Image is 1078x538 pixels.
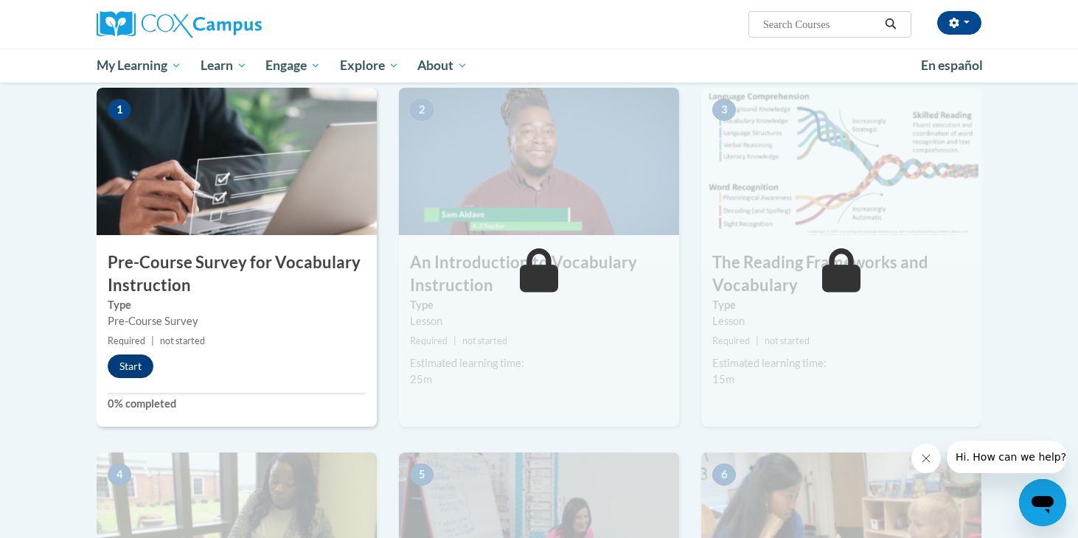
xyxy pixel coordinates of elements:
[756,335,759,346] span: |
[97,57,181,74] span: My Learning
[701,88,981,235] img: Course Image
[97,11,377,38] a: Cox Campus
[410,313,668,329] div: Lesson
[108,313,366,329] div: Pre-Course Survey
[108,99,131,121] span: 1
[712,99,736,121] span: 3
[417,57,467,74] span: About
[87,49,191,83] a: My Learning
[97,88,377,235] img: Course Image
[160,335,205,346] span: not started
[712,335,750,346] span: Required
[1019,479,1066,526] iframe: Button to launch messaging window
[108,297,366,313] label: Type
[712,464,736,486] span: 6
[97,251,377,297] h3: Pre-Course Survey for Vocabulary Instruction
[880,15,902,33] button: Search
[265,57,321,74] span: Engage
[201,57,247,74] span: Learn
[701,251,981,297] h3: The Reading Frameworks and Vocabulary
[712,297,970,313] label: Type
[410,335,448,346] span: Required
[712,355,970,371] div: Estimated learning time:
[911,50,992,81] a: En español
[911,444,941,473] iframe: Close message
[410,297,668,313] label: Type
[410,99,434,121] span: 2
[191,49,257,83] a: Learn
[937,11,981,35] button: Account Settings
[410,355,668,371] div: Estimated learning time:
[462,335,507,346] span: not started
[151,335,154,346] span: |
[410,373,432,385] span: 25m
[762,15,880,33] input: Search Courses
[712,313,970,329] div: Lesson
[399,251,679,297] h3: An Introduction to Vocabulary Instruction
[74,49,1004,83] div: Main menu
[340,57,399,74] span: Explore
[399,88,679,235] img: Course Image
[921,57,983,73] span: En español
[108,354,153,378] button: Start
[410,464,434,486] span: 5
[108,396,366,412] label: 0% completed
[330,49,408,83] a: Explore
[947,441,1066,473] iframe: Message from company
[108,335,145,346] span: Required
[256,49,330,83] a: Engage
[765,335,810,346] span: not started
[408,49,478,83] a: About
[97,11,262,38] img: Cox Campus
[712,373,734,385] span: 15m
[108,464,131,486] span: 4
[453,335,456,346] span: |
